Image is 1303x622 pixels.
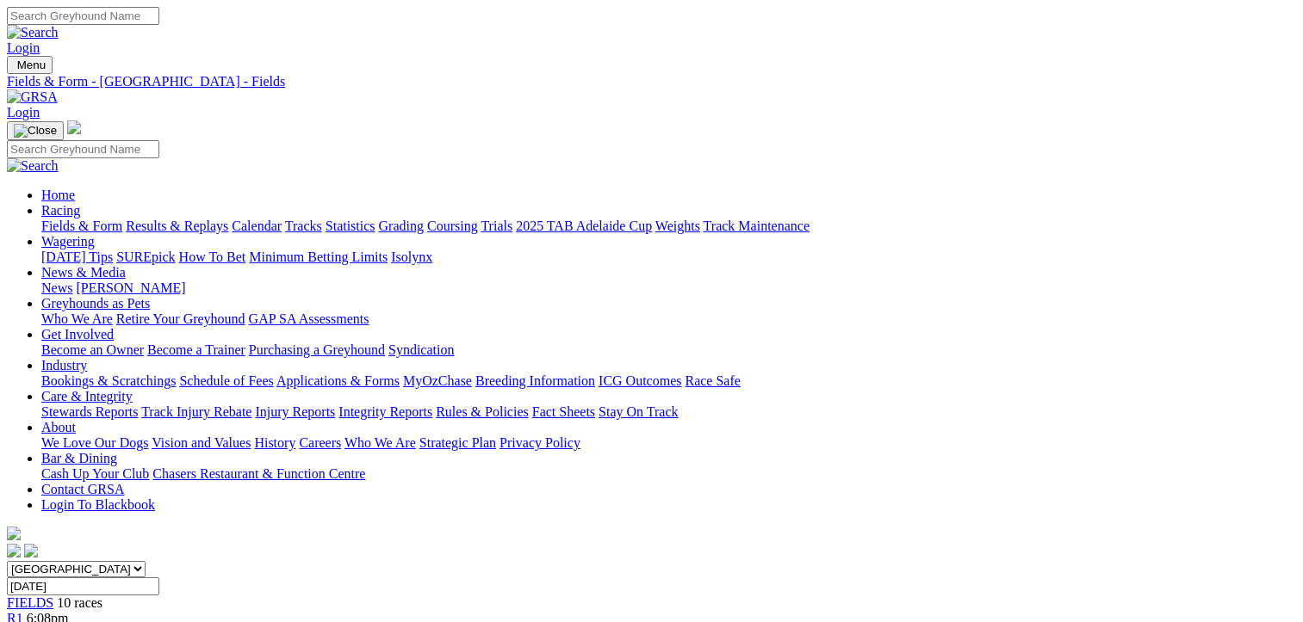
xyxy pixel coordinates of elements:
[7,56,53,74] button: Toggle navigation
[116,249,175,264] a: SUREpick
[7,544,21,557] img: facebook.svg
[436,404,529,419] a: Rules & Policies
[419,435,496,450] a: Strategic Plan
[41,219,1296,234] div: Racing
[152,435,251,450] a: Vision and Values
[379,219,424,233] a: Grading
[41,497,155,512] a: Login To Blackbook
[41,482,124,496] a: Contact GRSA
[285,219,322,233] a: Tracks
[14,124,57,138] img: Close
[403,373,472,388] a: MyOzChase
[7,7,159,25] input: Search
[41,280,72,295] a: News
[475,373,595,388] a: Breeding Information
[41,219,122,233] a: Fields & Form
[41,234,95,249] a: Wagering
[179,373,273,388] a: Schedule of Fees
[41,404,1296,420] div: Care & Integrity
[152,466,365,481] a: Chasers Restaurant & Function Centre
[141,404,251,419] a: Track Injury Rebate
[147,342,245,357] a: Become a Trainer
[179,249,246,264] a: How To Bet
[41,373,1296,389] div: Industry
[41,435,148,450] a: We Love Our Dogs
[41,280,1296,296] div: News & Media
[7,25,59,40] img: Search
[499,435,580,450] a: Privacy Policy
[41,420,76,434] a: About
[338,404,432,419] a: Integrity Reports
[41,435,1296,451] div: About
[655,219,700,233] a: Weights
[7,140,159,158] input: Search
[599,373,681,388] a: ICG Outcomes
[41,358,87,373] a: Industry
[41,203,80,218] a: Racing
[41,188,75,202] a: Home
[41,311,1296,327] div: Greyhounds as Pets
[41,373,176,388] a: Bookings & Scratchings
[7,595,53,610] a: FIELDS
[41,389,133,403] a: Care & Integrity
[599,404,678,419] a: Stay On Track
[41,296,150,311] a: Greyhounds as Pets
[7,89,58,105] img: GRSA
[232,219,282,233] a: Calendar
[126,219,228,233] a: Results & Replays
[516,219,652,233] a: 2025 TAB Adelaide Cup
[41,327,114,342] a: Get Involved
[7,158,59,174] img: Search
[427,219,478,233] a: Coursing
[41,249,1296,265] div: Wagering
[255,404,335,419] a: Injury Reports
[299,435,341,450] a: Careers
[41,249,113,264] a: [DATE] Tips
[7,527,21,540] img: logo-grsa-white.png
[57,595,102,610] span: 10 races
[41,466,1296,482] div: Bar & Dining
[685,373,740,388] a: Race Safe
[41,466,149,481] a: Cash Up Your Club
[41,451,117,465] a: Bar & Dining
[249,311,369,326] a: GAP SA Assessments
[249,249,388,264] a: Minimum Betting Limits
[481,219,512,233] a: Trials
[7,121,64,140] button: Toggle navigation
[249,342,385,357] a: Purchasing a Greyhound
[67,120,81,134] img: logo-grsa-white.png
[344,435,416,450] a: Who We Are
[116,311,245,326] a: Retire Your Greyhound
[41,342,1296,358] div: Get Involved
[391,249,432,264] a: Isolynx
[276,373,400,388] a: Applications & Forms
[388,342,454,357] a: Syndication
[7,105,40,120] a: Login
[24,544,38,557] img: twitter.svg
[76,280,185,295] a: [PERSON_NAME]
[41,404,138,419] a: Stewards Reports
[41,311,113,326] a: Who We Are
[532,404,595,419] a: Fact Sheets
[704,219,810,233] a: Track Maintenance
[17,59,46,71] span: Menu
[41,265,126,280] a: News & Media
[41,342,144,357] a: Become an Owner
[7,40,40,55] a: Login
[326,219,375,233] a: Statistics
[7,74,1296,89] a: Fields & Form - [GEOGRAPHIC_DATA] - Fields
[254,435,295,450] a: History
[7,577,159,595] input: Select date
